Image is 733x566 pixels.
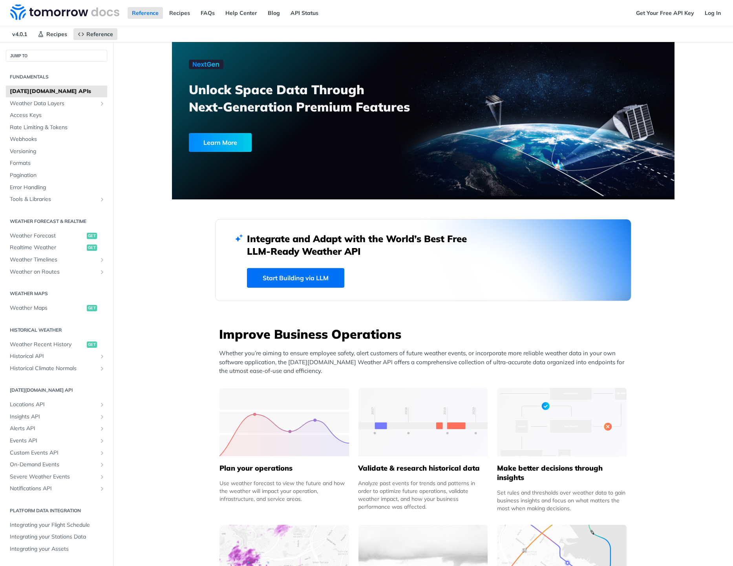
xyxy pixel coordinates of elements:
[99,486,105,492] button: Show subpages for Notifications API
[6,73,107,80] h2: Fundamentals
[189,133,252,152] div: Learn More
[219,464,349,473] h5: Plan your operations
[99,425,105,432] button: Show subpages for Alerts API
[6,483,107,495] a: Notifications APIShow subpages for Notifications API
[10,449,97,457] span: Custom Events API
[6,194,107,205] a: Tools & LibrariesShow subpages for Tools & Libraries
[6,254,107,266] a: Weather TimelinesShow subpages for Weather Timelines
[6,218,107,225] h2: Weather Forecast & realtime
[6,435,107,447] a: Events APIShow subpages for Events API
[6,363,107,374] a: Historical Climate NormalsShow subpages for Historical Climate Normals
[6,471,107,483] a: Severe Weather EventsShow subpages for Severe Weather Events
[358,388,488,456] img: 13d7ca0-group-496-2.svg
[10,159,105,167] span: Formats
[6,387,107,394] h2: [DATE][DOMAIN_NAME] API
[10,413,97,421] span: Insights API
[10,521,105,529] span: Integrating your Flight Schedule
[6,157,107,169] a: Formats
[6,133,107,145] a: Webhooks
[46,31,67,38] span: Recipes
[6,242,107,254] a: Realtime Weatherget
[358,479,488,511] div: Analyze past events for trends and patterns in order to optimize future operations, validate weat...
[632,7,698,19] a: Get Your Free API Key
[99,402,105,408] button: Show subpages for Locations API
[196,7,219,19] a: FAQs
[6,86,107,97] a: [DATE][DOMAIN_NAME] APIs
[189,133,383,152] a: Learn More
[6,543,107,555] a: Integrating your Assets
[247,268,344,288] a: Start Building via LLM
[99,450,105,456] button: Show subpages for Custom Events API
[219,349,631,376] p: Whether you’re aiming to ensure employee safety, alert customers of future weather events, or inc...
[6,351,107,362] a: Historical APIShow subpages for Historical API
[73,28,117,40] a: Reference
[497,464,627,482] h5: Make better decisions through insights
[497,489,627,512] div: Set rules and thresholds over weather data to gain business insights and focus on what matters th...
[128,7,163,19] a: Reference
[8,28,31,40] span: v4.0.1
[10,184,105,192] span: Error Handling
[6,170,107,181] a: Pagination
[6,411,107,423] a: Insights APIShow subpages for Insights API
[6,290,107,297] h2: Weather Maps
[10,232,85,240] span: Weather Forecast
[263,7,284,19] a: Blog
[6,399,107,411] a: Locations APIShow subpages for Locations API
[10,135,105,143] span: Webhooks
[10,4,119,20] img: Tomorrow.io Weather API Docs
[10,545,105,553] span: Integrating your Assets
[10,341,85,349] span: Weather Recent History
[6,266,107,278] a: Weather on RoutesShow subpages for Weather on Routes
[286,7,323,19] a: API Status
[87,245,97,251] span: get
[10,485,97,493] span: Notifications API
[10,437,97,445] span: Events API
[10,352,97,360] span: Historical API
[10,304,85,312] span: Weather Maps
[99,100,105,107] button: Show subpages for Weather Data Layers
[6,423,107,435] a: Alerts APIShow subpages for Alerts API
[10,256,97,264] span: Weather Timelines
[6,531,107,543] a: Integrating your Stations Data
[6,50,107,62] button: JUMP TO
[10,88,105,95] span: [DATE][DOMAIN_NAME] APIs
[99,269,105,275] button: Show subpages for Weather on Routes
[189,60,223,69] img: NextGen
[33,28,71,40] a: Recipes
[358,464,488,473] h5: Validate & research historical data
[6,459,107,471] a: On-Demand EventsShow subpages for On-Demand Events
[6,327,107,334] h2: Historical Weather
[99,438,105,444] button: Show subpages for Events API
[700,7,725,19] a: Log In
[6,146,107,157] a: Versioning
[99,196,105,203] button: Show subpages for Tools & Libraries
[99,257,105,263] button: Show subpages for Weather Timelines
[247,232,479,257] h2: Integrate and Adapt with the World’s Best Free LLM-Ready Weather API
[10,172,105,179] span: Pagination
[10,244,85,252] span: Realtime Weather
[10,195,97,203] span: Tools & Libraries
[87,305,97,311] span: get
[87,341,97,348] span: get
[6,447,107,459] a: Custom Events APIShow subpages for Custom Events API
[10,148,105,155] span: Versioning
[221,7,261,19] a: Help Center
[99,462,105,468] button: Show subpages for On-Demand Events
[497,388,627,456] img: a22d113-group-496-32x.svg
[99,365,105,372] button: Show subpages for Historical Climate Normals
[10,111,105,119] span: Access Keys
[6,519,107,531] a: Integrating your Flight Schedule
[6,122,107,133] a: Rate Limiting & Tokens
[6,507,107,514] h2: Platform DATA integration
[6,110,107,121] a: Access Keys
[87,233,97,239] span: get
[99,414,105,420] button: Show subpages for Insights API
[10,425,97,433] span: Alerts API
[10,533,105,541] span: Integrating your Stations Data
[6,339,107,351] a: Weather Recent Historyget
[6,230,107,242] a: Weather Forecastget
[189,81,432,115] h3: Unlock Space Data Through Next-Generation Premium Features
[10,268,97,276] span: Weather on Routes
[10,401,97,409] span: Locations API
[219,479,349,503] div: Use weather forecast to view the future and how the weather will impact your operation, infrastru...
